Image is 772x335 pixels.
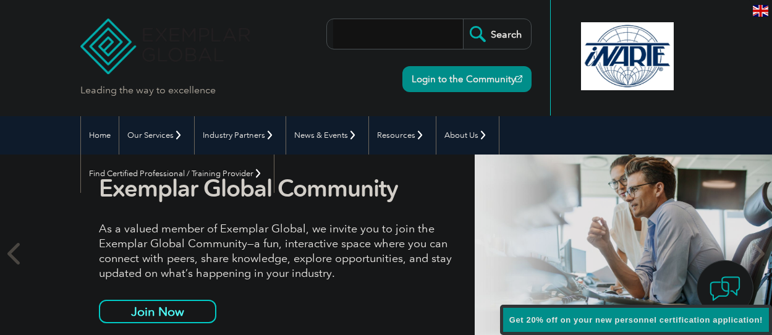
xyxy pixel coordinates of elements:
a: About Us [436,116,499,155]
a: Login to the Community [402,66,532,92]
a: Find Certified Professional / Training Provider [81,155,274,193]
p: As a valued member of Exemplar Global, we invite you to join the Exemplar Global Community—a fun,... [99,221,478,281]
p: Leading the way to excellence [80,83,216,97]
img: en [753,5,768,17]
img: open_square.png [515,75,522,82]
span: Get 20% off on your new personnel certification application! [509,315,763,324]
input: Search [463,19,531,49]
a: Resources [369,116,436,155]
a: News & Events [286,116,368,155]
img: contact-chat.png [710,273,740,304]
a: Industry Partners [195,116,286,155]
a: Our Services [119,116,194,155]
a: Home [81,116,119,155]
a: Join Now [99,300,216,323]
